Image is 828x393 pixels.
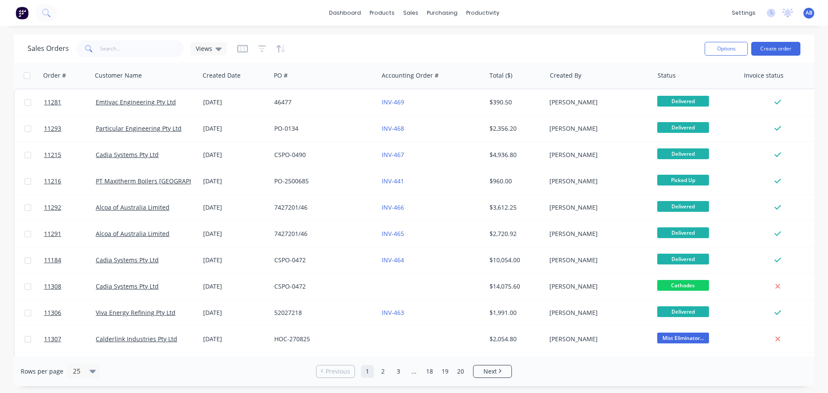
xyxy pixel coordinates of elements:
[274,71,288,80] div: PO #
[658,71,676,80] div: Status
[96,203,169,211] a: Alcoa of Australia Limited
[549,177,645,185] div: [PERSON_NAME]
[657,280,709,291] span: Cathodes
[325,6,365,19] a: dashboard
[274,177,370,185] div: PO-2500685
[382,308,404,317] a: INV-463
[657,122,709,133] span: Delivered
[657,227,709,238] span: Delivered
[382,151,404,159] a: INV-467
[44,195,96,220] a: 11292
[657,96,709,107] span: Delivered
[96,308,176,317] a: Viva Energy Refining Pty Ltd
[44,335,61,343] span: 11307
[44,98,61,107] span: 11281
[44,116,96,141] a: 11293
[744,71,784,80] div: Invoice status
[483,367,497,376] span: Next
[44,300,96,326] a: 11306
[489,203,540,212] div: $3,612.25
[454,365,467,378] a: Page 20
[439,365,452,378] a: Page 19
[392,365,405,378] a: Page 3
[44,230,61,238] span: 11291
[489,282,540,291] div: $14,075.60
[382,98,404,106] a: INV-469
[203,308,267,317] div: [DATE]
[728,6,760,19] div: settings
[44,142,96,168] a: 11215
[274,203,370,212] div: 7427201/46
[326,367,350,376] span: Previous
[203,151,267,159] div: [DATE]
[549,124,645,133] div: [PERSON_NAME]
[489,151,540,159] div: $4,936.80
[549,98,645,107] div: [PERSON_NAME]
[317,367,354,376] a: Previous page
[28,44,69,53] h1: Sales Orders
[549,151,645,159] div: [PERSON_NAME]
[96,98,176,106] a: Emtivac Engineering Pty Ltd
[44,203,61,212] span: 11292
[382,256,404,264] a: INV-464
[489,124,540,133] div: $2,356.20
[489,71,512,80] div: Total ($)
[44,282,61,291] span: 11308
[203,256,267,264] div: [DATE]
[474,367,511,376] a: Next page
[274,124,370,133] div: PO-0134
[489,177,540,185] div: $960.00
[806,9,812,17] span: AB
[44,326,96,352] a: 11307
[549,256,645,264] div: [PERSON_NAME]
[203,230,267,238] div: [DATE]
[44,352,96,378] a: 11305
[96,124,182,132] a: Particular Engineering Pty Ltd
[203,98,267,107] div: [DATE]
[44,274,96,299] a: 11308
[549,203,645,212] div: [PERSON_NAME]
[44,151,61,159] span: 11215
[423,365,436,378] a: Page 18
[751,42,800,56] button: Create order
[203,282,267,291] div: [DATE]
[96,177,219,185] a: PT Maxitherm Boilers [GEOGRAPHIC_DATA]
[43,71,66,80] div: Order #
[549,335,645,343] div: [PERSON_NAME]
[657,254,709,264] span: Delivered
[44,221,96,247] a: 11291
[203,177,267,185] div: [DATE]
[657,175,709,185] span: Picked Up
[203,203,267,212] div: [DATE]
[657,201,709,212] span: Delivered
[96,335,177,343] a: Calderlink Industries Pty Ltd
[274,308,370,317] div: 52027218
[96,230,169,238] a: Alcoa of Australia Limited
[382,71,439,80] div: Accounting Order #
[657,306,709,317] span: Delivered
[44,256,61,264] span: 11184
[489,256,540,264] div: $10,054.00
[489,230,540,238] div: $2,720.92
[16,6,28,19] img: Factory
[44,124,61,133] span: 11293
[274,256,370,264] div: CSPO-0472
[657,148,709,159] span: Delivered
[489,98,540,107] div: $390.50
[365,6,399,19] div: products
[274,151,370,159] div: CSPO-0490
[21,367,63,376] span: Rows per page
[44,308,61,317] span: 11306
[95,71,142,80] div: Customer Name
[382,177,404,185] a: INV-441
[44,247,96,273] a: 11184
[382,230,404,238] a: INV-465
[203,124,267,133] div: [DATE]
[489,335,540,343] div: $2,054.80
[274,282,370,291] div: CSPO-0472
[462,6,504,19] div: productivity
[100,40,184,57] input: Search...
[550,71,581,80] div: Created By
[203,335,267,343] div: [DATE]
[44,177,61,185] span: 11216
